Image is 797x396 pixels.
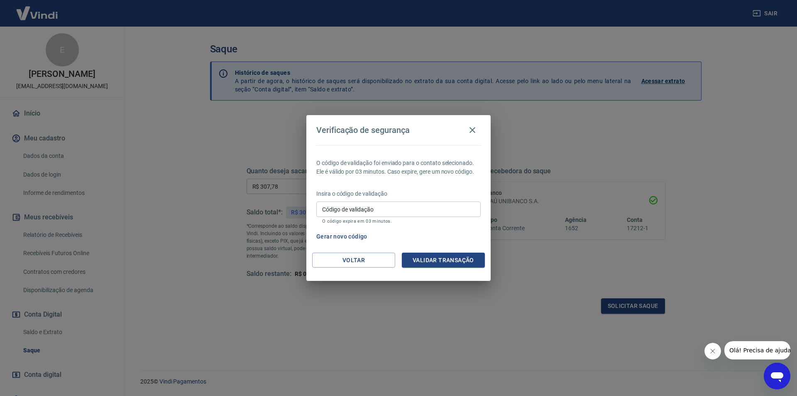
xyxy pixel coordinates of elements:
button: Validar transação [402,253,485,268]
span: Olá! Precisa de ajuda? [5,6,70,12]
iframe: Botão para abrir a janela de mensagens [764,363,790,389]
iframe: Mensagem da empresa [724,341,790,359]
h4: Verificação de segurança [316,125,410,135]
button: Gerar novo código [313,229,371,244]
p: O código expira em 03 minutos. [322,219,475,224]
button: Voltar [312,253,395,268]
p: O código de validação foi enviado para o contato selecionado. Ele é válido por 03 minutos. Caso e... [316,159,481,176]
iframe: Fechar mensagem [704,343,721,359]
p: Insira o código de validação [316,189,481,198]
